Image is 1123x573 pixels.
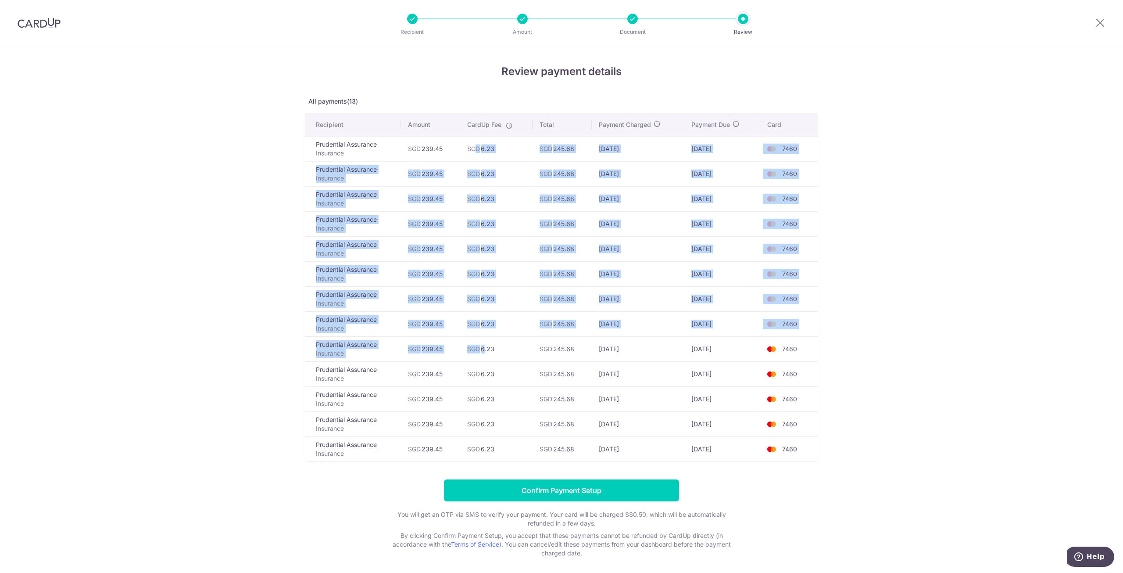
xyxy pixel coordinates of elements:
[408,345,421,353] span: SGD
[401,261,460,286] td: 239.45
[1067,547,1114,569] iframe: Opens a widget where you can find more information
[401,161,460,186] td: 239.45
[533,113,592,136] th: Total
[460,186,533,211] td: 6.23
[305,97,818,106] p: All payments(13)
[540,195,552,202] span: SGD
[592,236,684,261] td: [DATE]
[380,28,445,36] p: Recipient
[763,219,780,229] img: <span class="translation_missing" title="translation missing: en.account_steps.new_confirm_form.b...
[451,541,499,548] a: Terms of Service
[592,261,684,286] td: [DATE]
[592,186,684,211] td: [DATE]
[684,361,760,386] td: [DATE]
[305,261,401,286] td: Prudential Assurance
[763,319,780,329] img: <span class="translation_missing" title="translation missing: en.account_steps.new_confirm_form.b...
[782,145,797,152] span: 7460
[305,113,401,136] th: Recipient
[467,270,480,277] span: SGD
[467,345,480,353] span: SGD
[316,399,394,408] p: Insurance
[467,145,480,152] span: SGD
[600,28,665,36] p: Document
[533,411,592,436] td: 245.68
[684,236,760,261] td: [DATE]
[763,419,780,429] img: <span class="translation_missing" title="translation missing: en.account_steps.new_confirm_form.b...
[540,370,552,378] span: SGD
[316,249,394,258] p: Insurance
[460,261,533,286] td: 6.23
[460,136,533,161] td: 6.23
[782,395,797,403] span: 7460
[540,345,552,353] span: SGD
[467,295,480,303] span: SGD
[684,311,760,336] td: [DATE]
[408,295,421,303] span: SGD
[782,370,797,378] span: 7460
[467,420,480,428] span: SGD
[316,324,394,333] p: Insurance
[305,161,401,186] td: Prudential Assurance
[467,320,480,328] span: SGD
[401,186,460,211] td: 239.45
[386,510,737,528] p: You will get an OTP via SMS to verify your payment. Your card will be charged S$0.50, which will ...
[460,386,533,411] td: 6.23
[401,286,460,311] td: 239.45
[763,144,780,154] img: <span class="translation_missing" title="translation missing: en.account_steps.new_confirm_form.b...
[305,311,401,336] td: Prudential Assurance
[763,394,780,404] img: <span class="translation_missing" title="translation missing: en.account_steps.new_confirm_form.b...
[460,411,533,436] td: 6.23
[533,211,592,236] td: 245.68
[540,445,552,453] span: SGD
[533,186,592,211] td: 245.68
[305,336,401,361] td: Prudential Assurance
[316,449,394,458] p: Insurance
[540,320,552,328] span: SGD
[533,436,592,461] td: 245.68
[540,245,552,252] span: SGD
[408,320,421,328] span: SGD
[408,445,421,453] span: SGD
[592,161,684,186] td: [DATE]
[684,211,760,236] td: [DATE]
[305,64,818,79] h4: Review payment details
[763,269,780,279] img: <span class="translation_missing" title="translation missing: en.account_steps.new_confirm_form.b...
[467,170,480,177] span: SGD
[533,361,592,386] td: 245.68
[592,336,684,361] td: [DATE]
[760,113,818,136] th: Card
[599,120,651,129] span: Payment Charged
[540,420,552,428] span: SGD
[763,294,780,304] img: <span class="translation_missing" title="translation missing: en.account_steps.new_confirm_form.b...
[305,236,401,261] td: Prudential Assurance
[401,386,460,411] td: 239.45
[782,245,797,252] span: 7460
[691,120,730,129] span: Payment Due
[533,286,592,311] td: 245.68
[533,336,592,361] td: 245.68
[316,374,394,383] p: Insurance
[444,479,679,501] input: Confirm Payment Setup
[460,436,533,461] td: 6.23
[408,145,421,152] span: SGD
[540,270,552,277] span: SGD
[782,195,797,202] span: 7460
[460,161,533,186] td: 6.23
[316,274,394,283] p: Insurance
[316,349,394,358] p: Insurance
[401,336,460,361] td: 239.45
[401,236,460,261] td: 239.45
[684,186,760,211] td: [DATE]
[316,299,394,308] p: Insurance
[467,445,480,453] span: SGD
[684,386,760,411] td: [DATE]
[305,186,401,211] td: Prudential Assurance
[305,436,401,461] td: Prudential Assurance
[592,211,684,236] td: [DATE]
[592,361,684,386] td: [DATE]
[533,386,592,411] td: 245.68
[316,199,394,208] p: Insurance
[401,311,460,336] td: 239.45
[592,311,684,336] td: [DATE]
[592,386,684,411] td: [DATE]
